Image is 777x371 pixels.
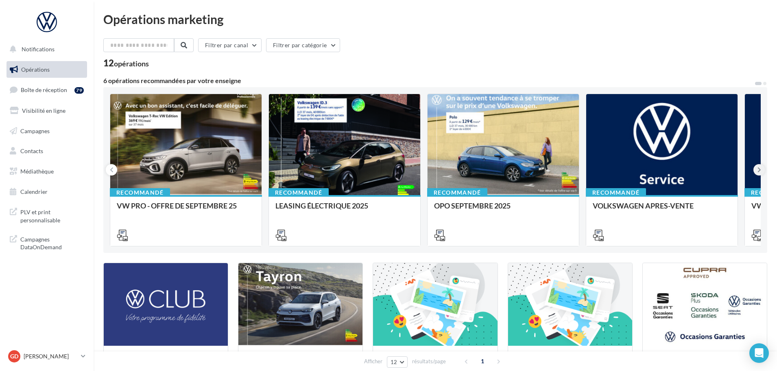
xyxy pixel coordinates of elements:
span: Contacts [20,147,43,154]
div: 6 opérations recommandées par votre enseigne [103,77,754,84]
a: Opérations [5,61,89,78]
a: Visibilité en ligne [5,102,89,119]
span: 12 [391,359,397,365]
span: Calendrier [20,188,48,195]
span: Médiathèque [20,168,54,175]
button: Notifications [5,41,85,58]
div: Opérations marketing [103,13,767,25]
div: OPO SEPTEMBRE 2025 [434,202,572,218]
span: Afficher [364,358,382,365]
span: GD [10,352,18,360]
a: Médiathèque [5,163,89,180]
p: [PERSON_NAME] [24,352,78,360]
span: 1 [476,355,489,368]
div: VW PRO - OFFRE DE SEPTEMBRE 25 [117,202,255,218]
a: Calendrier [5,183,89,200]
span: Boîte de réception [21,86,67,93]
div: Recommandé [586,188,646,197]
button: Filtrer par canal [198,38,262,52]
span: PLV et print personnalisable [20,206,84,224]
a: GD [PERSON_NAME] [7,349,87,364]
a: Campagnes [5,123,89,140]
span: Opérations [21,66,50,73]
div: Open Intercom Messenger [749,343,769,363]
span: Notifications [22,46,55,53]
button: Filtrer par catégorie [266,38,340,52]
a: Boîte de réception79 [5,81,89,99]
div: 79 [74,87,84,94]
a: Contacts [5,143,89,160]
span: résultats/page [412,358,446,365]
div: Recommandé [268,188,329,197]
div: Recommandé [110,188,170,197]
span: Visibilité en ligne [22,107,65,114]
div: 12 [103,59,149,68]
span: Campagnes DataOnDemand [20,234,84,251]
div: VOLKSWAGEN APRES-VENTE [593,202,731,218]
div: opérations [114,60,149,67]
span: Campagnes [20,127,50,134]
a: PLV et print personnalisable [5,203,89,227]
div: Recommandé [427,188,487,197]
a: Campagnes DataOnDemand [5,231,89,255]
div: LEASING ÉLECTRIQUE 2025 [275,202,414,218]
button: 12 [387,356,408,368]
